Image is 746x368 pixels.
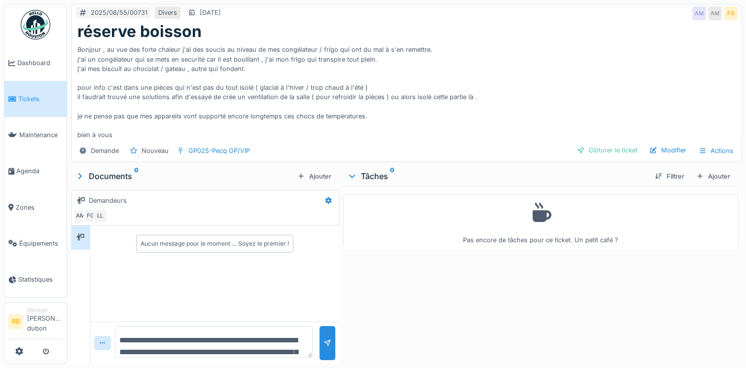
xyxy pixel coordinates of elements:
li: RB [8,314,23,329]
span: Dashboard [17,58,63,68]
div: Aucun message pour le moment … Soyez le premier ! [141,239,289,248]
li: [PERSON_NAME] dubon [27,306,63,337]
span: Statistiques [18,275,63,284]
div: AM [73,209,87,223]
span: Équipements [19,239,63,248]
div: [DATE] [200,8,221,17]
div: Filtrer [651,170,688,183]
span: Maintenance [19,130,63,140]
div: Tâches [347,170,647,182]
a: Maintenance [4,117,67,153]
div: LL [93,209,107,223]
a: Dashboard [4,45,67,81]
a: RB Manager[PERSON_NAME] dubon [8,306,63,339]
div: AM [708,6,722,20]
div: Pas encore de tâches pour ce ticket. Un petit café ? [350,199,732,245]
div: 2025/08/55/00731 [91,8,147,17]
sup: 0 [390,170,394,182]
span: Agenda [16,166,63,176]
div: Ajouter [692,170,734,183]
div: Manager [27,306,63,314]
a: Statistiques [4,261,67,297]
sup: 0 [134,170,139,182]
a: Tickets [4,81,67,117]
div: FG [724,6,738,20]
img: Badge_color-CXgf-gQk.svg [21,10,50,39]
a: Zones [4,189,67,225]
span: Tickets [18,94,63,104]
div: FG [83,209,97,223]
div: Actions [694,144,738,158]
div: Documents [75,170,293,182]
div: Ajouter [293,170,335,183]
a: Équipements [4,225,67,261]
div: Modifier [645,144,690,157]
div: Demande [91,146,119,155]
div: GP025-Pecq GP/VIP [188,146,250,155]
div: Nouveau [142,146,169,155]
div: Clôturer le ticket [573,144,641,157]
div: Bonjour , au vue des forte chaleur j'ai des soucis au niveau de mes congélateur / frigo qui ont d... [77,41,736,140]
div: AM [692,6,706,20]
h1: réserve boisson [77,22,202,41]
div: Divers [158,8,177,17]
div: Demandeurs [89,196,127,205]
span: Zones [16,203,63,212]
a: Agenda [4,153,67,189]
